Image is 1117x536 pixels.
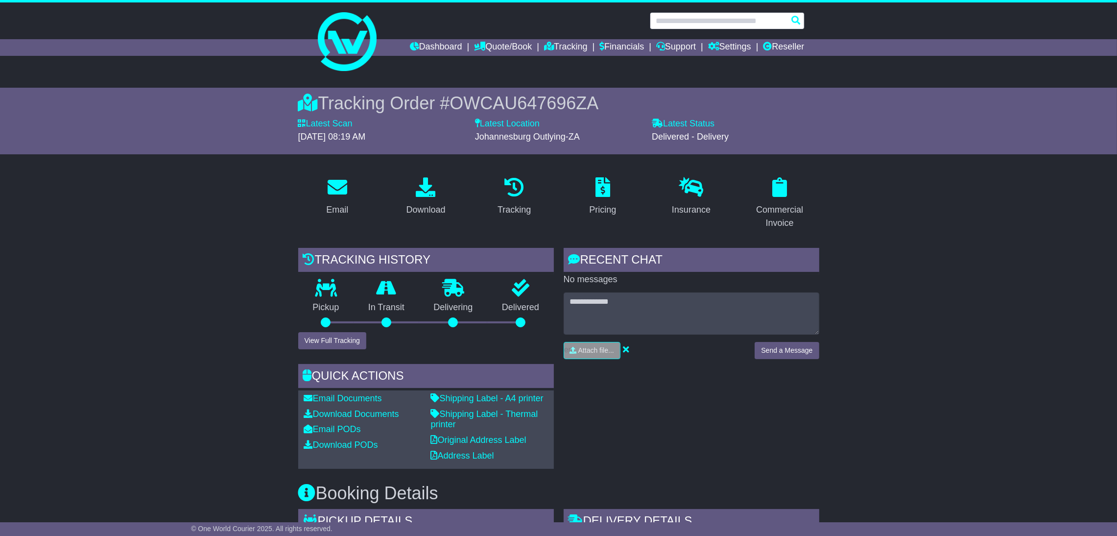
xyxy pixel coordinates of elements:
[298,302,354,313] p: Pickup
[298,509,554,536] div: Pickup Details
[304,440,378,450] a: Download PODs
[656,39,696,56] a: Support
[298,248,554,274] div: Tracking history
[406,203,445,217] div: Download
[474,39,532,56] a: Quote/Book
[487,302,554,313] p: Delivered
[410,39,462,56] a: Dashboard
[298,484,819,503] h3: Booking Details
[589,203,616,217] div: Pricing
[763,39,804,56] a: Reseller
[740,174,819,233] a: Commercial Invoice
[298,119,353,129] label: Latest Scan
[564,509,819,536] div: Delivery Details
[298,364,554,390] div: Quick Actions
[400,174,452,220] a: Download
[652,132,729,142] span: Delivered - Delivery
[708,39,751,56] a: Settings
[304,409,399,419] a: Download Documents
[304,424,361,434] a: Email PODs
[326,203,348,217] div: Email
[747,203,813,230] div: Commercial Invoice
[498,203,531,217] div: Tracking
[665,174,717,220] a: Insurance
[191,525,333,533] span: © One World Courier 2025. All rights reserved.
[298,132,366,142] span: [DATE] 08:19 AM
[599,39,644,56] a: Financials
[431,409,538,430] a: Shipping Label - Thermal printer
[431,393,544,403] a: Shipping Label - A4 printer
[583,174,622,220] a: Pricing
[298,332,366,349] button: View Full Tracking
[544,39,587,56] a: Tracking
[672,203,711,217] div: Insurance
[450,93,598,113] span: OWCAU647696ZA
[652,119,714,129] label: Latest Status
[564,274,819,285] p: No messages
[491,174,537,220] a: Tracking
[298,93,819,114] div: Tracking Order #
[475,132,580,142] span: Johannesburg Outlying-ZA
[431,435,526,445] a: Original Address Label
[755,342,819,359] button: Send a Message
[354,302,419,313] p: In Transit
[431,451,494,461] a: Address Label
[564,248,819,274] div: RECENT CHAT
[320,174,355,220] a: Email
[475,119,540,129] label: Latest Location
[419,302,488,313] p: Delivering
[304,393,382,403] a: Email Documents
